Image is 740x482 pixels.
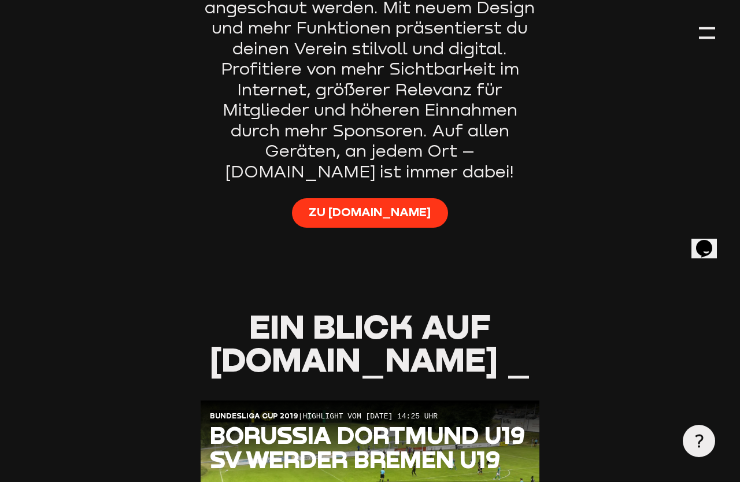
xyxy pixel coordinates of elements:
span: [DOMAIN_NAME] _ [209,339,531,379]
span: Ein Blick auf [249,306,491,346]
span: Zu [DOMAIN_NAME] [309,204,431,220]
a: Zu [DOMAIN_NAME] [292,198,448,228]
iframe: chat widget [691,224,728,258]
